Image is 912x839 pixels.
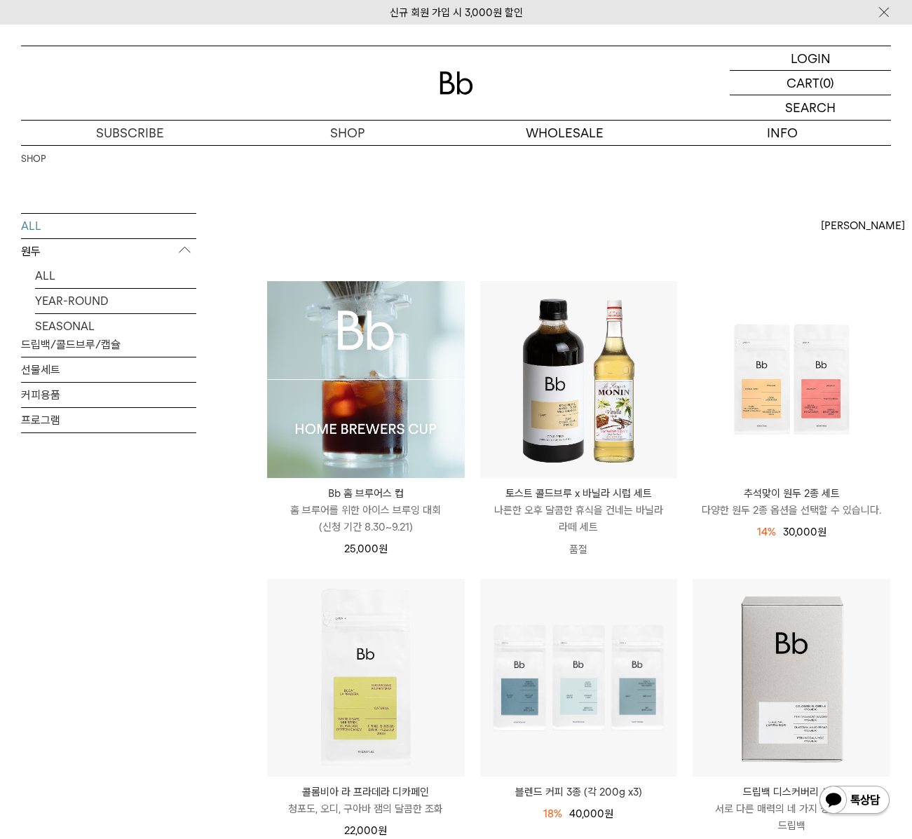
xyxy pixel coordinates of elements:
span: 원 [817,526,826,538]
p: 품절 [480,536,678,564]
span: 원 [378,824,387,837]
img: 추석맞이 원두 2종 세트 [693,281,890,479]
a: Bb 홈 브루어스 컵 홈 브루어를 위한 아이스 브루잉 대회(신청 기간 8.30~9.21) [267,485,465,536]
p: WHOLESALE [456,121,674,145]
p: CART [787,71,819,95]
a: YEAR-ROUND [35,289,196,313]
a: ALL [35,264,196,288]
span: 원 [379,543,388,555]
a: 콜롬비아 라 프라데라 디카페인 청포도, 오디, 구아바 잼의 달콤한 조화 [267,784,465,817]
a: SHOP [238,121,456,145]
img: 콜롬비아 라 프라데라 디카페인 [267,579,465,777]
img: 카카오톡 채널 1:1 채팅 버튼 [818,784,891,818]
a: 추석맞이 원두 2종 세트 다양한 원두 2종 옵션을 선택할 수 있습니다. [693,485,890,519]
a: CART (0) [730,71,891,95]
p: 홈 브루어를 위한 아이스 브루잉 대회 (신청 기간 8.30~9.21) [267,502,465,536]
a: 커피용품 [21,383,196,407]
p: (0) [819,71,834,95]
p: 콜롬비아 라 프라데라 디카페인 [267,784,465,800]
p: 청포도, 오디, 구아바 잼의 달콤한 조화 [267,800,465,817]
img: Bb 홈 브루어스 컵 [267,281,465,479]
p: 나른한 오후 달콤한 휴식을 건네는 바닐라 라떼 세트 [480,502,678,536]
a: 프로그램 [21,408,196,432]
span: 22,000 [344,824,387,837]
span: [PERSON_NAME] [821,217,905,234]
p: 드립백 디스커버리 세트 [693,784,890,800]
a: LOGIN [730,46,891,71]
p: 토스트 콜드브루 x 바닐라 시럽 세트 [480,485,678,502]
p: SEARCH [785,95,836,120]
div: 18% [543,805,562,822]
a: 드립백 디스커버리 세트 서로 다른 매력의 네 가지 싱글 오리진 드립백 [693,784,890,834]
a: SUBSCRIBE [21,121,238,145]
a: SHOP [21,152,46,166]
a: ALL [21,214,196,238]
p: 추석맞이 원두 2종 세트 [693,485,890,502]
p: 서로 다른 매력의 네 가지 싱글 오리진 드립백 [693,800,890,834]
a: 신규 회원 가입 시 3,000원 할인 [390,6,523,19]
p: INFO [674,121,891,145]
img: 드립백 디스커버리 세트 [693,579,890,777]
span: 원 [604,807,613,820]
span: 30,000 [783,526,826,538]
img: 로고 [440,71,473,95]
p: 원두 [21,239,196,264]
img: 토스트 콜드브루 x 바닐라 시럽 세트 [480,281,678,479]
span: 25,000 [344,543,388,555]
a: 드립백/콜드브루/캡슐 [21,332,196,357]
p: 다양한 원두 2종 옵션을 선택할 수 있습니다. [693,502,890,519]
span: 40,000 [569,807,613,820]
a: 선물세트 [21,357,196,382]
div: 14% [757,524,776,540]
a: SEASONAL [35,314,196,339]
p: Bb 홈 브루어스 컵 [267,485,465,502]
img: 블렌드 커피 3종 (각 200g x3) [480,579,678,777]
a: 블렌드 커피 3종 (각 200g x3) [480,784,678,800]
a: 토스트 콜드브루 x 바닐라 시럽 세트 나른한 오후 달콤한 휴식을 건네는 바닐라 라떼 세트 [480,485,678,536]
p: LOGIN [791,46,831,70]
